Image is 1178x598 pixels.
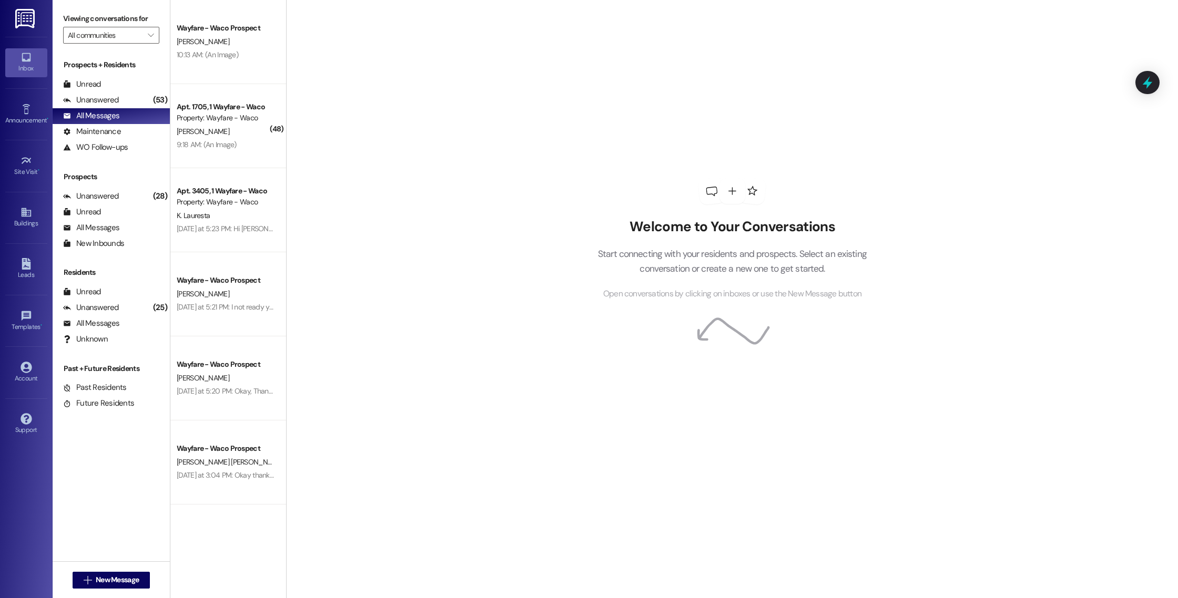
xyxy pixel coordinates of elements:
div: Property: Wayfare - Waco [177,197,274,208]
div: Past Residents [63,382,127,393]
div: Apt. 405, 1 Wayfare - Waco [177,522,274,533]
a: Templates • [5,307,47,335]
div: Unknown [63,334,108,345]
div: Wayfare - Waco Prospect [177,275,274,286]
a: Support [5,410,47,438]
i:  [84,576,92,584]
i:  [148,31,154,39]
div: Unanswered [63,191,119,202]
span: K. Lauresta [177,211,210,220]
div: Wayfare - Waco Prospect [177,23,274,34]
span: Open conversations by clicking on inboxes or use the New Message button [603,287,861,301]
span: [PERSON_NAME] [177,289,229,298]
span: [PERSON_NAME] [177,37,229,46]
div: 10:13 AM: (An Image) [177,50,238,59]
span: [PERSON_NAME] [177,373,229,383]
div: (28) [150,188,170,204]
div: All Messages [63,222,119,233]
p: Start connecting with your residents and prospects. Select an existing conversation or create a n... [582,246,882,276]
div: WO Follow-ups [63,142,128,153]
div: [DATE] at 5:20 PM: Okay, Thank you! [177,386,287,396]
div: 9:18 AM: (An Image) [177,140,237,149]
div: All Messages [63,318,119,329]
div: Future Residents [63,398,134,409]
label: Viewing conversations for [63,11,159,27]
a: Site Visit • [5,152,47,180]
span: • [40,322,42,329]
a: Buildings [5,203,47,232]
div: New Inbounds [63,238,124,249]
div: Apt. 3405, 1 Wayfare - Waco [177,185,274,197]
span: New Message [96,574,139,585]
div: Residents [53,267,170,278]
div: Prospects [53,171,170,182]
div: Wayfare - Waco Prospect [177,443,274,454]
div: Unread [63,207,101,218]
div: Unread [63,79,101,90]
div: Past + Future Residents [53,363,170,374]
div: (53) [150,92,170,108]
button: New Message [73,572,150,589]
div: (25) [150,300,170,316]
div: Maintenance [63,126,121,137]
img: ResiDesk Logo [15,9,37,28]
input: All communities [68,27,143,44]
div: [DATE] at 5:21 PM: I not ready yet, will let you know [177,302,328,312]
div: Property: Wayfare - Waco [177,112,274,123]
a: Account [5,358,47,387]
div: Unanswered [63,302,119,313]
div: Prospects + Residents [53,59,170,70]
div: [DATE] at 5:23 PM: Hi [PERSON_NAME], thank you for letting us know, we did get it taken care of [... [177,224,489,233]
div: Apt. 1705, 1 Wayfare - Waco [177,101,274,112]
div: All Messages [63,110,119,121]
span: [PERSON_NAME] [177,127,229,136]
h2: Welcome to Your Conversations [582,219,882,235]
span: [PERSON_NAME] [PERSON_NAME] [177,457,283,467]
span: • [38,167,39,174]
a: Leads [5,255,47,283]
div: Wayfare - Waco Prospect [177,359,274,370]
div: [DATE] at 3:04 PM: Okay thank you. [177,470,283,480]
span: • [47,115,48,122]
a: Inbox [5,48,47,77]
div: Unread [63,286,101,297]
div: Unanswered [63,95,119,106]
